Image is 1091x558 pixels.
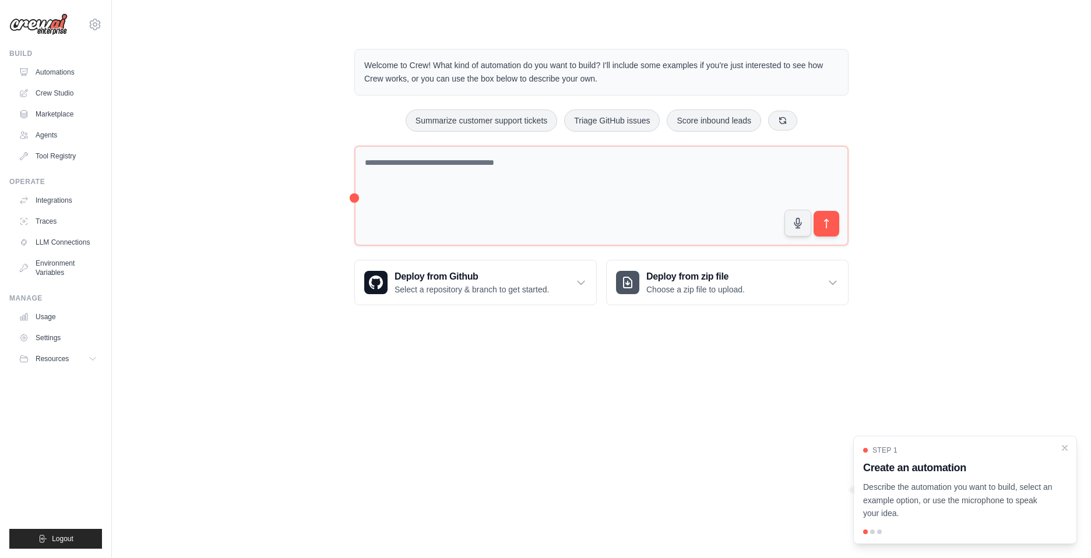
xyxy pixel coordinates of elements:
[36,354,69,363] span: Resources
[14,349,102,368] button: Resources
[9,49,102,58] div: Build
[564,110,660,132] button: Triage GitHub issues
[14,147,102,165] a: Tool Registry
[863,481,1053,520] p: Describe the automation you want to build, select an example option, or use the microphone to spe...
[14,233,102,252] a: LLM Connections
[395,270,549,284] h3: Deploy from Github
[872,446,898,455] span: Step 1
[667,110,761,132] button: Score inbound leads
[9,13,68,36] img: Logo
[14,105,102,123] a: Marketplace
[646,284,745,295] p: Choose a zip file to upload.
[14,63,102,82] a: Automations
[1060,443,1069,453] button: Close walkthrough
[14,329,102,347] a: Settings
[364,59,839,86] p: Welcome to Crew! What kind of automation do you want to build? I'll include some examples if you'...
[406,110,557,132] button: Summarize customer support tickets
[52,534,73,543] span: Logout
[395,284,549,295] p: Select a repository & branch to get started.
[14,212,102,231] a: Traces
[14,84,102,103] a: Crew Studio
[14,191,102,210] a: Integrations
[9,294,102,303] div: Manage
[14,254,102,282] a: Environment Variables
[14,126,102,144] a: Agents
[9,529,102,549] button: Logout
[9,177,102,186] div: Operate
[646,270,745,284] h3: Deploy from zip file
[14,308,102,326] a: Usage
[863,460,1053,476] h3: Create an automation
